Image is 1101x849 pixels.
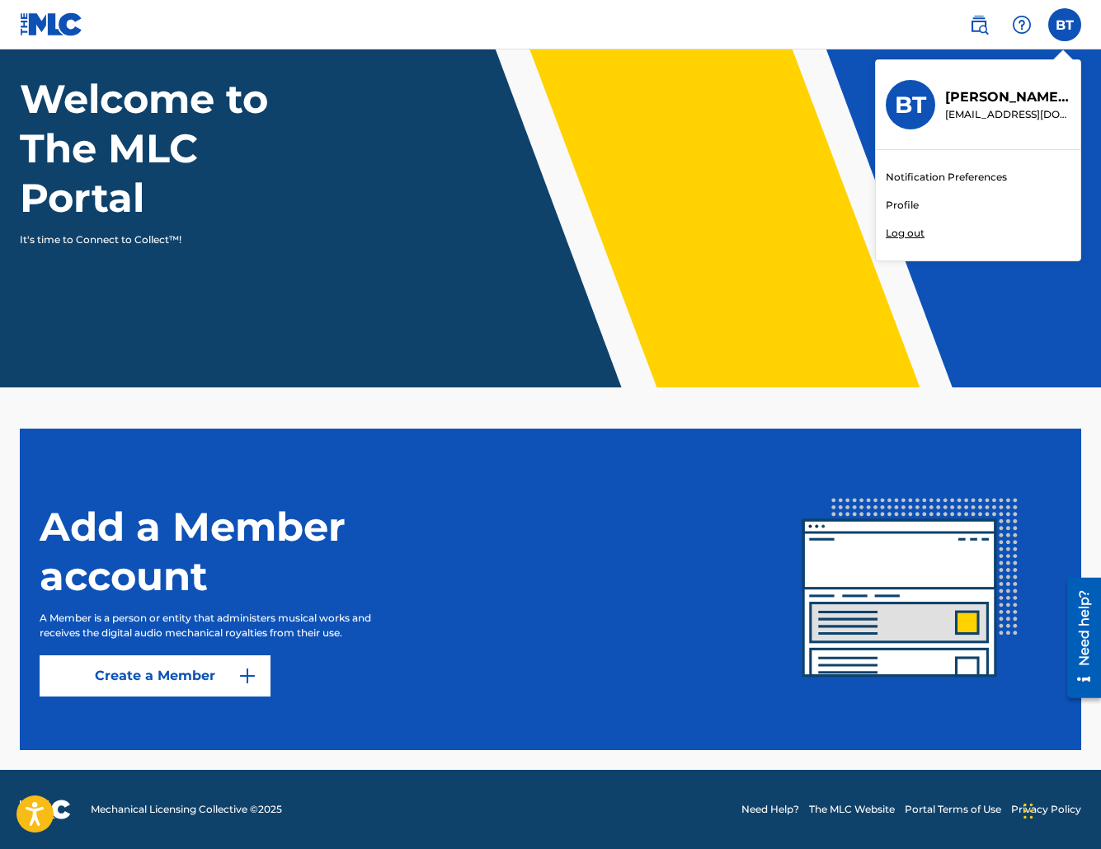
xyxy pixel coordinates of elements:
p: Log out [886,226,925,241]
iframe: Chat Widget [1019,770,1101,849]
div: Drag [1023,786,1033,836]
div: User Menu [1048,8,1081,41]
p: It's time to Connect to Collect™! [20,232,306,247]
a: Privacy Policy [1011,802,1081,817]
p: A Member is a person or entity that administers musical works and receives the digital audio mech... [40,611,404,640]
a: Create a Member [40,655,271,697]
h1: Welcome to The MLC Portal [20,74,328,223]
p: elw.protocol@gmail.com [945,107,1070,122]
h1: Add a Member account [40,502,452,601]
img: search [969,15,989,35]
div: Help [1005,8,1038,41]
h3: BT [895,91,926,120]
img: MLC Logo [20,12,83,36]
iframe: Resource Center [1055,570,1101,706]
span: Mechanical Licensing Collective © 2025 [91,802,282,817]
img: help [1012,15,1032,35]
img: 9d2ae6d4665cec9f34b9.svg [238,666,257,686]
p: Benjamin Tinsley [945,87,1070,107]
img: img [760,439,1061,740]
a: Portal Terms of Use [905,802,1001,817]
a: Profile [886,198,919,213]
a: Public Search [962,8,995,41]
img: logo [20,800,71,819]
a: The MLC Website [809,802,895,817]
a: Notification Preferences [886,170,1007,185]
a: Need Help? [741,802,799,817]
